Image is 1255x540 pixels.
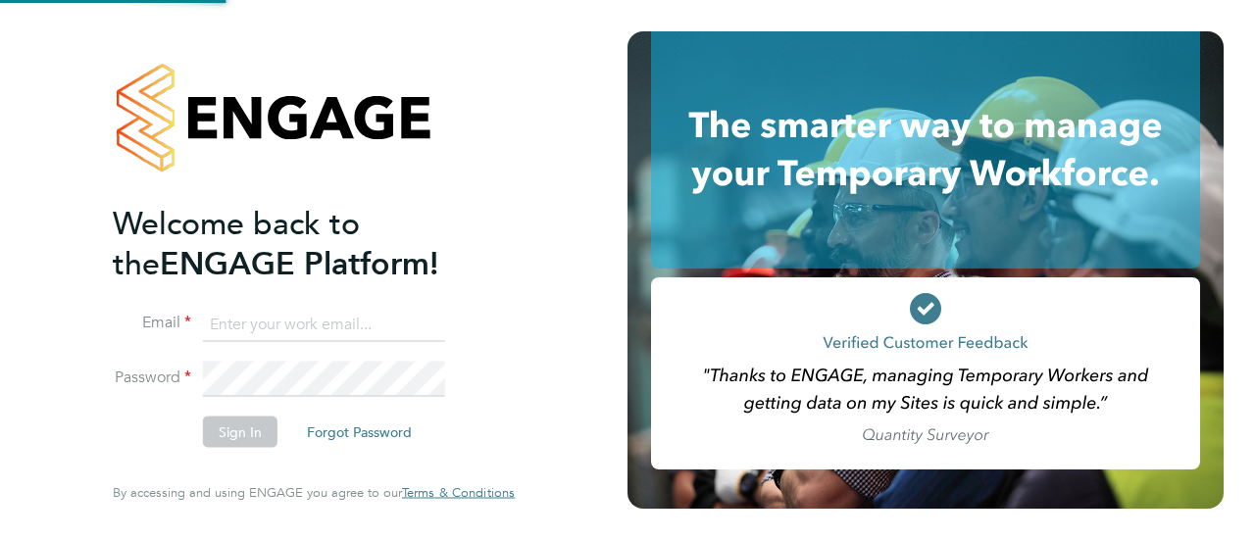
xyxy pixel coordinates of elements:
[113,203,495,283] h2: ENGAGE Platform!
[113,204,360,282] span: Welcome back to the
[113,313,191,333] label: Email
[402,484,515,501] span: Terms & Conditions
[291,417,427,448] button: Forgot Password
[203,417,277,448] button: Sign In
[113,484,515,501] span: By accessing and using ENGAGE you agree to our
[402,485,515,501] a: Terms & Conditions
[113,368,191,388] label: Password
[203,307,445,342] input: Enter your work email...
